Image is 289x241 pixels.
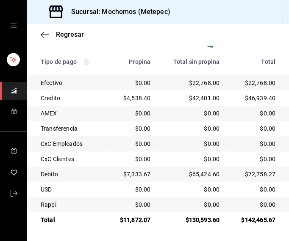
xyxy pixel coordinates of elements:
[233,58,275,65] div: Total
[113,200,150,209] div: $0.00
[233,94,275,102] div: $46,939.40
[113,124,150,133] div: $0.00
[41,155,100,163] div: CxC Clientes
[164,185,220,194] div: $0.00
[41,109,100,118] div: AMEX
[233,140,275,148] div: $0.00
[113,58,150,65] div: Propina
[164,79,220,87] div: $22,768.00
[41,124,100,133] div: Transferencia
[41,94,100,102] div: Credito
[233,109,275,118] div: $0.00
[233,124,275,133] div: $0.00
[113,170,150,178] div: $7,333.67
[41,58,100,65] div: Tipo de pago
[164,140,220,148] div: $0.00
[233,200,275,209] div: $0.00
[10,22,17,29] button: open drawer
[233,155,275,163] div: $0.00
[164,109,220,118] div: $0.00
[164,200,220,209] div: $0.00
[233,170,275,178] div: $72,758.27
[113,216,150,224] div: $11,872.07
[164,124,220,133] div: $0.00
[113,109,150,118] div: $0.00
[164,216,220,224] div: $130,593.60
[113,140,150,148] div: $0.00
[113,79,150,87] div: $0.00
[164,58,220,65] div: Total sin propina
[83,59,89,65] svg: Los pagos realizados con Pay y otras terminales son montos brutos.
[164,155,220,163] div: $0.00
[41,216,100,224] div: Total
[56,30,84,38] span: Regresar
[233,79,275,87] div: $22,768.00
[41,170,100,178] div: Debito
[233,216,275,224] div: $142,465.67
[113,185,150,194] div: $0.00
[64,7,170,17] h3: Sucursal: Mochomos (Metepec)
[41,140,100,148] div: CxC Empleados
[233,185,275,194] div: $0.00
[41,185,100,194] div: USD
[113,94,150,102] div: $4,538.40
[41,79,100,87] div: Efectivo
[41,200,100,209] div: Rappi
[164,94,220,102] div: $42,401.00
[113,155,150,163] div: $0.00
[41,30,84,38] button: Regresar
[164,170,220,178] div: $65,424.60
